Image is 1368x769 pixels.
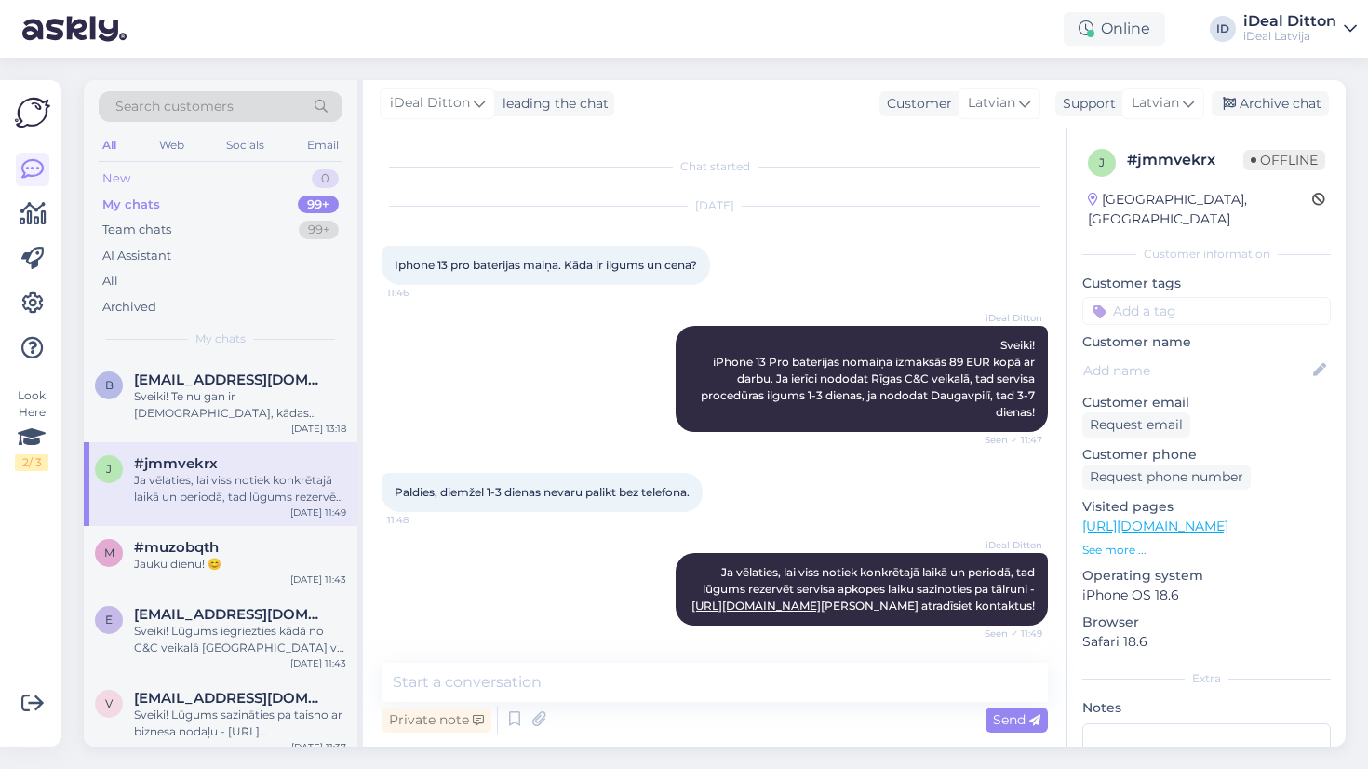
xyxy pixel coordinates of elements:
[382,708,491,733] div: Private note
[290,656,346,670] div: [DATE] 11:43
[395,258,697,272] span: Iphone 13 pro baterijas maiņa. Kāda ir ilgums un cena?
[102,272,118,290] div: All
[134,472,346,506] div: Ja vēlaties, lai viss notiek konkrētajā laikā un periodā, tad lūgums rezervēt servisa apkopes lai...
[291,422,346,436] div: [DATE] 13:18
[387,513,457,527] span: 11:48
[1082,586,1331,605] p: iPhone OS 18.6
[134,388,346,422] div: Sveiki! Te nu gan ir [DEMOGRAPHIC_DATA], kādas funkcijas ir prioritāri. Piemēram, ja prioritātē i...
[495,94,609,114] div: leading the chat
[105,696,113,710] span: v
[102,196,160,214] div: My chats
[15,387,48,471] div: Look Here
[1064,12,1165,46] div: Online
[1243,150,1325,170] span: Offline
[1099,155,1105,169] span: j
[395,485,690,499] span: Paldies, diemžel 1-3 dienas nevaru palikt bez telefona.
[15,95,50,130] img: Askly Logo
[1243,14,1357,44] a: iDeal DittoniDeal Latvija
[1212,91,1329,116] div: Archive chat
[972,627,1042,641] span: Seen ✓ 11:49
[691,599,821,613] a: [URL][DOMAIN_NAME]
[968,93,1015,114] span: Latvian
[1082,445,1331,465] p: Customer phone
[1082,613,1331,632] p: Browser
[134,707,346,740] div: Sveiki! Lūgums sazināties pa taisno ar biznesa nodaļu - [URL][DOMAIN_NAME]
[701,338,1038,419] span: Sveiki! iPhone 13 Pro baterijas nomaiņa izmaksās 89 EUR kopā ar darbu. Ja ierīci nododat Rīgas C&...
[1082,274,1331,293] p: Customer tags
[222,133,268,157] div: Socials
[105,613,113,627] span: e
[382,158,1048,175] div: Chat started
[1055,94,1116,114] div: Support
[134,556,346,573] div: Jauku dienu! 😊
[15,454,48,471] div: 2 / 3
[1082,670,1331,687] div: Extra
[195,331,246,347] span: My chats
[290,506,346,519] div: [DATE] 11:49
[1082,698,1331,718] p: Notes
[382,197,1048,214] div: [DATE]
[1082,246,1331,263] div: Customer information
[134,455,218,472] span: #jmmvekrx
[134,690,328,707] span: viktoria@amaluxevents.com
[1082,497,1331,517] p: Visited pages
[1132,93,1179,114] span: Latvian
[1243,14,1336,29] div: iDeal Ditton
[102,221,171,239] div: Team chats
[1082,542,1331,559] p: See more ...
[1210,16,1236,42] div: ID
[972,311,1042,325] span: iDeal Ditton
[102,247,171,265] div: AI Assistant
[290,573,346,587] div: [DATE] 11:43
[134,371,328,388] span: bondarevajulija355@gmail.com
[102,169,130,188] div: New
[134,539,219,556] span: #muzobqth
[1243,29,1336,44] div: iDeal Latvija
[879,94,952,114] div: Customer
[390,93,470,114] span: iDeal Ditton
[1082,566,1331,586] p: Operating system
[298,196,339,214] div: 99+
[303,133,342,157] div: Email
[134,623,346,656] div: Sveiki! Lūgums iegriezties kādā no C&C veikalā [GEOGRAPHIC_DATA] vai Daugavpilī, lai mūsu ekspert...
[1083,360,1309,381] input: Add name
[291,740,346,754] div: [DATE] 11:37
[155,133,188,157] div: Web
[691,565,1038,613] span: Ja vēlaties, lai viss notiek konkrētajā laikā un periodā, tad lūgums rezervēt servisa apkopes lai...
[312,169,339,188] div: 0
[1082,518,1228,534] a: [URL][DOMAIN_NAME]
[1088,190,1312,229] div: [GEOGRAPHIC_DATA], [GEOGRAPHIC_DATA]
[1082,393,1331,412] p: Customer email
[102,298,156,317] div: Archived
[972,433,1042,447] span: Seen ✓ 11:47
[387,286,457,300] span: 11:46
[104,546,114,560] span: m
[99,133,120,157] div: All
[106,462,112,476] span: j
[1082,332,1331,352] p: Customer name
[105,378,114,392] span: b
[1082,465,1251,490] div: Request phone number
[1082,297,1331,325] input: Add a tag
[993,711,1040,728] span: Send
[972,538,1042,552] span: iDeal Ditton
[1082,632,1331,652] p: Safari 18.6
[115,97,234,116] span: Search customers
[134,606,328,623] span: elinaozolina123@inbox.lv
[299,221,339,239] div: 99+
[1082,412,1190,438] div: Request email
[1127,149,1243,171] div: # jmmvekrx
